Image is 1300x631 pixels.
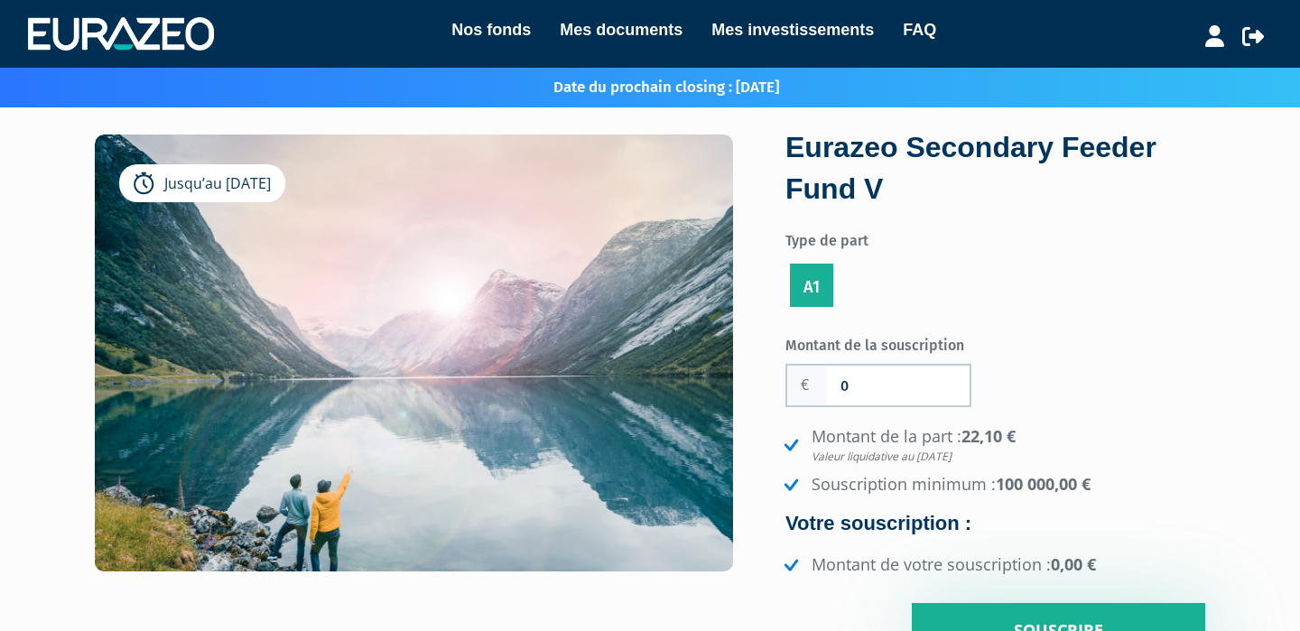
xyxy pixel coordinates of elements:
[785,225,1205,252] label: Type de part
[501,77,779,98] p: Date du prochain closing : [DATE]
[780,473,1205,496] li: Souscription minimum :
[1051,553,1096,575] strong: 0,00 €
[780,425,1205,464] li: Montant de la part :
[812,449,1205,464] em: Valeur liquidative au [DATE]
[560,17,682,42] a: Mes documents
[790,264,833,307] label: A1
[780,553,1205,577] li: Montant de votre souscription :
[28,17,214,50] img: 1732889491-logotype_eurazeo_blanc_rvb.png
[827,366,970,405] input: Montant de la souscription souhaité
[996,473,1091,495] strong: 100 000,00 €
[119,164,285,202] div: Jusqu’au [DATE]
[785,329,996,357] label: Montant de la souscription
[812,425,1205,464] strong: 22,10 €
[451,17,531,42] a: Nos fonds
[903,17,936,42] a: FAQ
[785,127,1205,209] div: Eurazeo Secondary Feeder Fund V
[785,513,1205,534] h4: Votre souscription :
[711,17,874,42] a: Mes investissements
